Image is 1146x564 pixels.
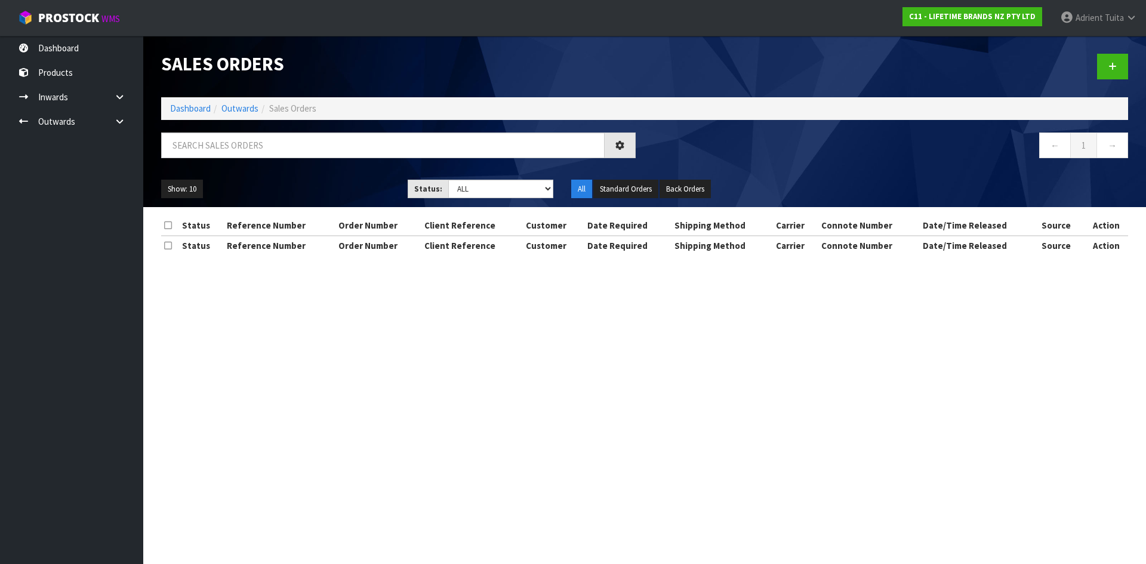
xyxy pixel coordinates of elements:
span: Tuita [1105,12,1124,23]
th: Client Reference [421,216,523,235]
small: WMS [101,13,120,24]
span: ProStock [38,10,99,26]
input: Search sales orders [161,132,605,158]
th: Connote Number [818,236,920,255]
th: Order Number [335,216,421,235]
h1: Sales Orders [161,54,636,74]
strong: C11 - LIFETIME BRANDS NZ PTY LTD [909,11,1036,21]
th: Date/Time Released [920,216,1039,235]
th: Customer [523,236,584,255]
th: Order Number [335,236,421,255]
th: Customer [523,216,584,235]
nav: Page navigation [654,132,1128,162]
span: Adrient [1076,12,1103,23]
th: Reference Number [224,236,335,255]
th: Date/Time Released [920,236,1039,255]
span: Sales Orders [269,103,316,114]
a: → [1096,132,1128,158]
th: Client Reference [421,236,523,255]
th: Shipping Method [671,236,773,255]
th: Carrier [773,236,818,255]
img: cube-alt.png [18,10,33,25]
th: Source [1039,216,1085,235]
button: Standard Orders [593,180,658,199]
a: 1 [1070,132,1097,158]
th: Status [179,216,224,235]
th: Status [179,236,224,255]
th: Date Required [584,236,671,255]
th: Shipping Method [671,216,773,235]
th: Source [1039,236,1085,255]
button: Show: 10 [161,180,203,199]
a: Dashboard [170,103,211,114]
th: Action [1085,236,1128,255]
a: Outwards [221,103,258,114]
th: Action [1085,216,1128,235]
button: All [571,180,592,199]
button: Back Orders [660,180,711,199]
th: Date Required [584,216,671,235]
strong: Status: [414,184,442,194]
th: Carrier [773,216,818,235]
th: Connote Number [818,216,920,235]
a: ← [1039,132,1071,158]
a: C11 - LIFETIME BRANDS NZ PTY LTD [902,7,1042,26]
th: Reference Number [224,216,335,235]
